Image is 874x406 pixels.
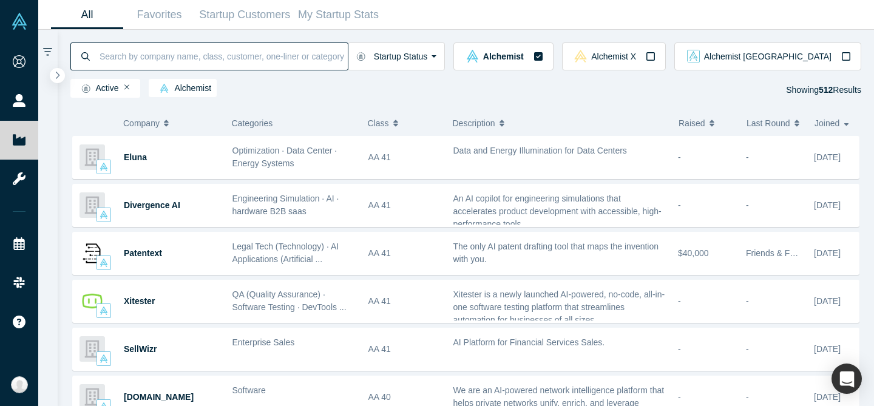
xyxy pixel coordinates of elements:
img: Mike Ogawa's Account [11,376,28,393]
img: SellWizr's Logo [80,336,105,362]
div: AA 41 [368,232,441,274]
span: The only AI patent drafting tool that maps the invention with you. [453,242,659,264]
a: Divergence AI [124,200,180,210]
a: My Startup Stats [294,1,383,29]
input: Search by company name, class, customer, one-liner or category [98,42,348,70]
img: Alchemist Vault Logo [11,13,28,30]
span: - [678,152,681,162]
span: - [746,152,749,162]
img: Xitester's Logo [80,288,105,314]
button: Class [368,110,434,136]
img: alchemist_aj Vault Logo [687,50,700,63]
button: Description [453,110,666,136]
button: Startup Status [348,42,445,70]
button: alchemistx Vault LogoAlchemist X [562,42,666,70]
span: [DATE] [814,392,841,402]
span: $40,000 [678,248,709,258]
img: Startup status [356,52,365,61]
span: - [746,200,749,210]
span: [DATE] [814,248,841,258]
span: Alchemist [483,52,524,61]
span: AI Platform for Financial Services Sales. [453,337,605,347]
a: Favorites [123,1,195,29]
a: Eluna [124,152,147,162]
img: alchemist Vault Logo [100,259,108,267]
span: Description [453,110,495,136]
a: Startup Customers [195,1,294,29]
button: Joined [815,110,853,136]
button: Last Round [747,110,802,136]
span: Friends & Family [746,248,810,258]
span: Engineering Simulation · AI · hardware B2B saas [232,194,339,216]
span: Optimization · Data Center · Energy Systems [232,146,337,168]
img: alchemist Vault Logo [100,211,108,219]
span: [DATE] [814,152,841,162]
span: Raised [679,110,705,136]
div: AA 41 [368,137,441,178]
span: - [746,392,749,402]
span: Alchemist [GEOGRAPHIC_DATA] [704,52,832,61]
span: Enterprise Sales [232,337,295,347]
span: - [678,392,681,402]
img: Eluna's Logo [80,144,105,170]
div: AA 41 [368,328,441,370]
span: - [678,296,681,306]
div: AA 41 [368,280,441,322]
span: - [746,344,749,354]
button: alchemist Vault LogoAlchemist [453,42,553,70]
img: Startup status [81,84,90,93]
span: - [678,344,681,354]
a: [DOMAIN_NAME] [124,392,194,402]
span: An AI copilot for engineering simulations that accelerates product development with accessible, h... [453,194,662,229]
span: [DATE] [814,200,841,210]
span: Joined [815,110,839,136]
a: Xitester [124,296,155,306]
img: Patentext's Logo [80,240,105,266]
span: - [678,200,681,210]
button: Company [123,110,212,136]
span: Company [123,110,160,136]
button: Raised [679,110,734,136]
span: Software [232,385,266,395]
span: Data and Energy Illumination for Data Centers [453,146,627,155]
span: Active [76,84,119,93]
span: Categories [232,118,273,128]
img: alchemist Vault Logo [466,50,479,63]
button: Remove Filter [124,83,130,92]
span: Alchemist [154,84,211,93]
img: alchemist Vault Logo [100,306,108,315]
img: Divergence AI's Logo [80,192,105,218]
strong: 512 [819,85,833,95]
a: Patentext [124,248,162,258]
span: Alchemist X [591,52,636,61]
span: QA (Quality Assurance) · Software Testing · DevTools ... [232,289,347,312]
a: SellWizr [124,344,157,354]
span: Legal Tech (Technology) · AI Applications (Artificial ... [232,242,339,264]
span: [DATE] [814,344,841,354]
img: alchemist Vault Logo [100,163,108,171]
div: AA 41 [368,184,441,226]
span: [DATE] [814,296,841,306]
span: - [746,296,749,306]
button: alchemist_aj Vault LogoAlchemist [GEOGRAPHIC_DATA] [674,42,861,70]
img: alchemist Vault Logo [100,354,108,363]
span: Class [368,110,389,136]
a: All [51,1,123,29]
span: Last Round [747,110,790,136]
span: Xitester is a newly launched AI-powered, no-code, all-in-one software testing platform that strea... [453,289,665,325]
img: alchemist Vault Logo [160,84,169,93]
span: Showing Results [786,85,861,95]
img: alchemistx Vault Logo [574,50,587,63]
